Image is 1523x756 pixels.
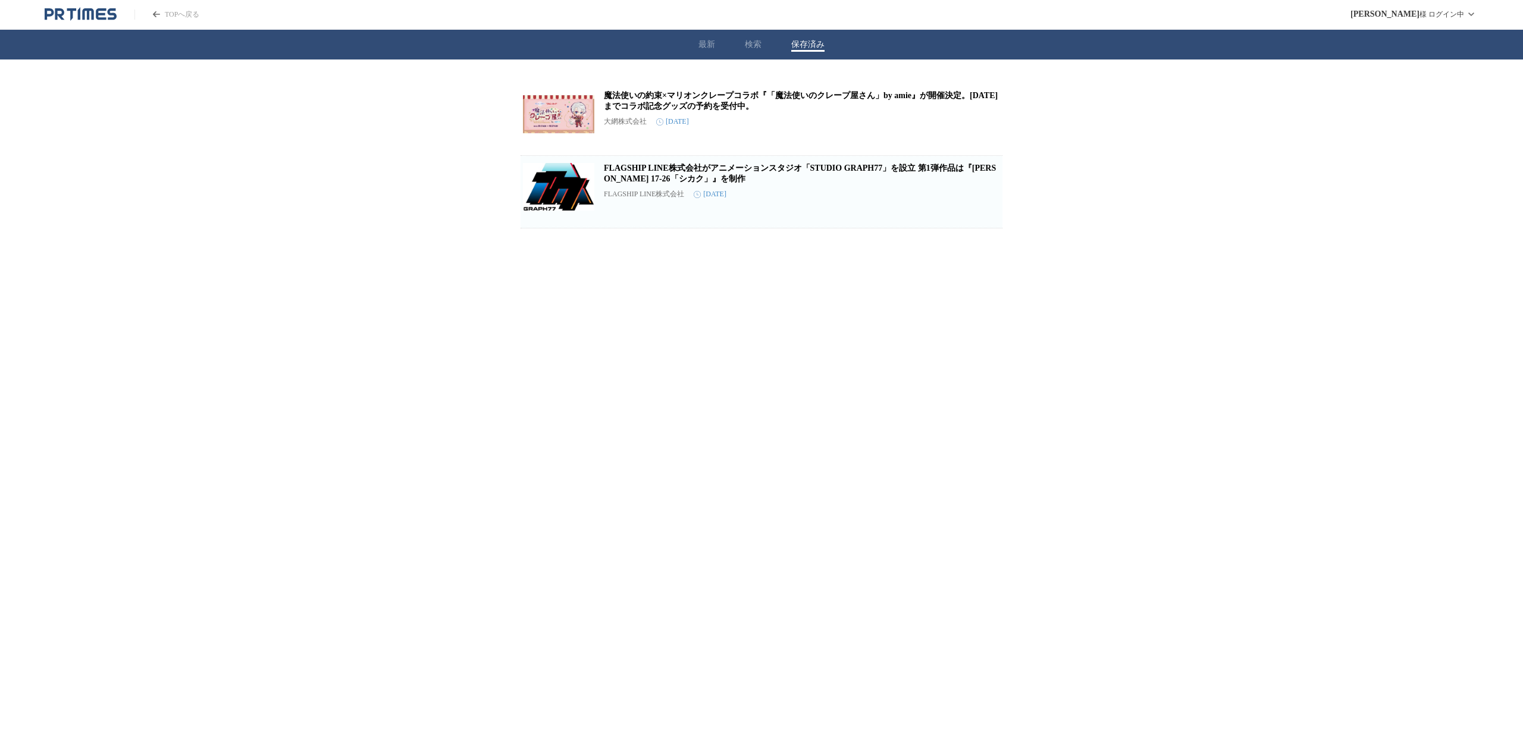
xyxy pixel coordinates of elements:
a: PR TIMESのトップページはこちら [134,10,199,20]
button: 検索 [745,39,761,50]
p: FLAGSHIP LINE株式会社 [604,189,684,199]
a: 魔法使いの約束×マリオンクレープコラボ『「魔法使いのクレープ屋さん」by amie』が開催決定。[DATE]までコラボ記念グッズの予約を受付中。 [604,91,998,111]
a: FLAGSHIP LINE株式会社がアニメーションスタジオ「STUDIO GRAPH77」を設立 第1弾作品は『[PERSON_NAME] 17-26「シカク」』を制作 [604,164,996,183]
time: [DATE] [694,190,726,199]
a: PR TIMESのトップページはこちら [45,7,117,21]
img: FLAGSHIP LINE株式会社がアニメーションスタジオ「STUDIO GRAPH77」を設立 第1弾作品は『藤本タツキ 17-26「シカク」』を制作 [523,163,594,211]
button: 最新 [698,39,715,50]
p: 大網株式会社 [604,117,647,127]
time: [DATE] [656,117,689,126]
button: 保存済み [791,39,825,50]
img: 魔法使いの約束×マリオンクレープコラボ『「魔法使いのクレープ屋さん」by amie』が開催決定。2025年9月25日(木)までコラボ記念グッズの予約を受付中。 [523,90,594,138]
span: [PERSON_NAME] [1350,10,1419,19]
